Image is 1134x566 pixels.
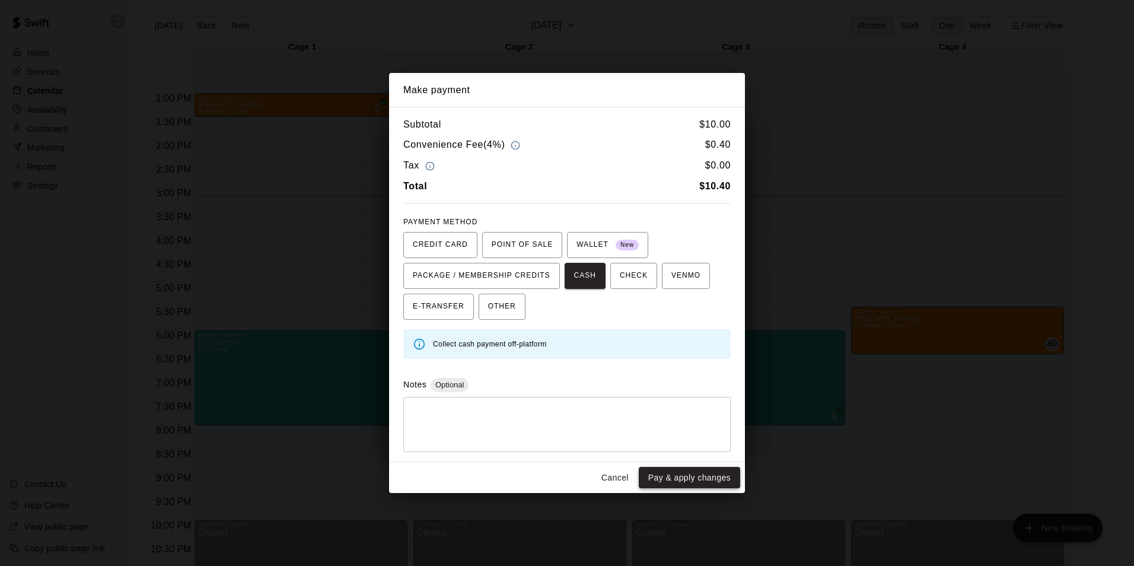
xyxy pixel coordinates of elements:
h6: Subtotal [403,117,441,132]
span: New [616,237,639,253]
span: CASH [574,266,596,285]
button: OTHER [479,294,525,320]
span: WALLET [576,236,639,255]
button: WALLET New [567,232,648,258]
span: CHECK [620,266,648,285]
button: VENMO [662,263,710,289]
button: CREDIT CARD [403,232,477,258]
h6: Convenience Fee ( 4% ) [403,137,523,153]
span: PAYMENT METHOD [403,218,477,226]
b: Total [403,181,427,191]
span: VENMO [671,266,700,285]
span: POINT OF SALE [492,236,553,255]
button: POINT OF SALE [482,232,562,258]
span: CREDIT CARD [413,236,468,255]
h6: $ 0.00 [705,158,731,174]
span: Optional [431,380,469,389]
h6: Tax [403,158,438,174]
button: CASH [565,263,606,289]
h2: Make payment [389,73,745,107]
button: CHECK [610,263,657,289]
button: Pay & apply changes [639,467,740,489]
span: E-TRANSFER [413,297,464,316]
button: E-TRANSFER [403,294,474,320]
label: Notes [403,380,426,389]
h6: $ 10.00 [699,117,731,132]
span: Collect cash payment off-platform [433,340,547,348]
span: OTHER [488,297,516,316]
button: PACKAGE / MEMBERSHIP CREDITS [403,263,560,289]
h6: $ 0.40 [705,137,731,153]
button: Cancel [596,467,634,489]
span: PACKAGE / MEMBERSHIP CREDITS [413,266,550,285]
b: $ 10.40 [699,181,731,191]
